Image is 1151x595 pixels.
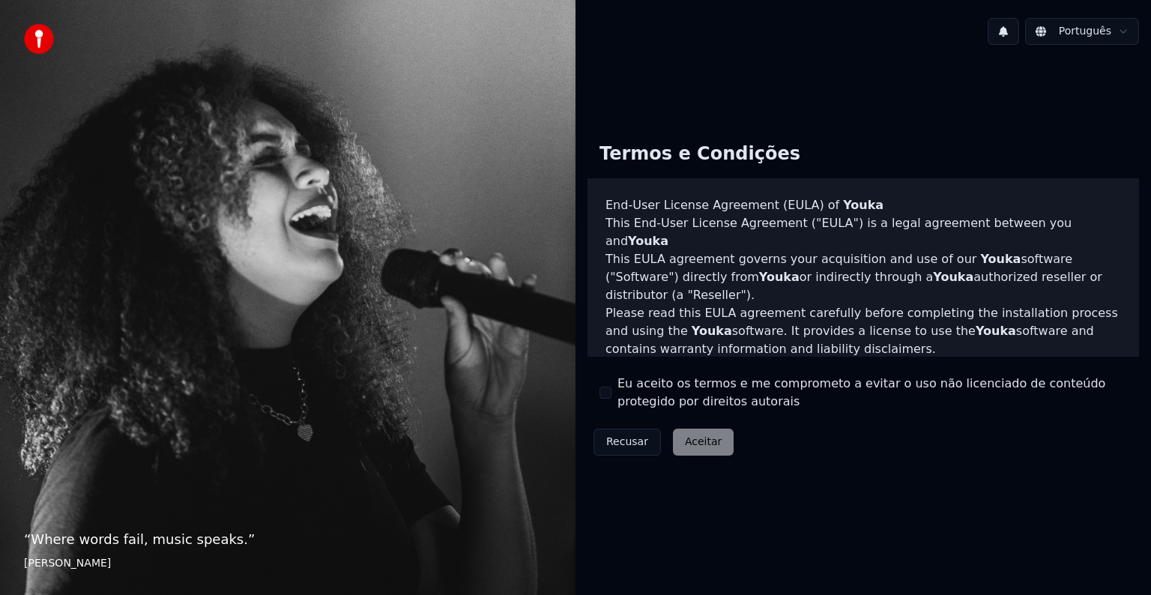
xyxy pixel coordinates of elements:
span: Youka [843,198,883,212]
span: Youka [933,270,973,284]
img: youka [24,24,54,54]
p: “ Where words fail, music speaks. ” [24,529,552,550]
footer: [PERSON_NAME] [24,556,552,571]
h3: End-User License Agreement (EULA) of [605,196,1121,214]
p: This EULA agreement governs your acquisition and use of our software ("Software") directly from o... [605,250,1121,304]
span: Youka [759,270,800,284]
label: Eu aceito os termos e me comprometo a evitar o uso não licenciado de conteúdo protegido por direi... [617,375,1127,411]
button: Recusar [593,429,661,456]
span: Youka [980,252,1021,266]
p: Please read this EULA agreement carefully before completing the installation process and using th... [605,304,1121,358]
span: Youka [692,324,732,338]
div: Termos e Condições [587,130,812,178]
p: This End-User License Agreement ("EULA") is a legal agreement between you and [605,214,1121,250]
span: Youka [628,234,668,248]
span: Youka [976,324,1016,338]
